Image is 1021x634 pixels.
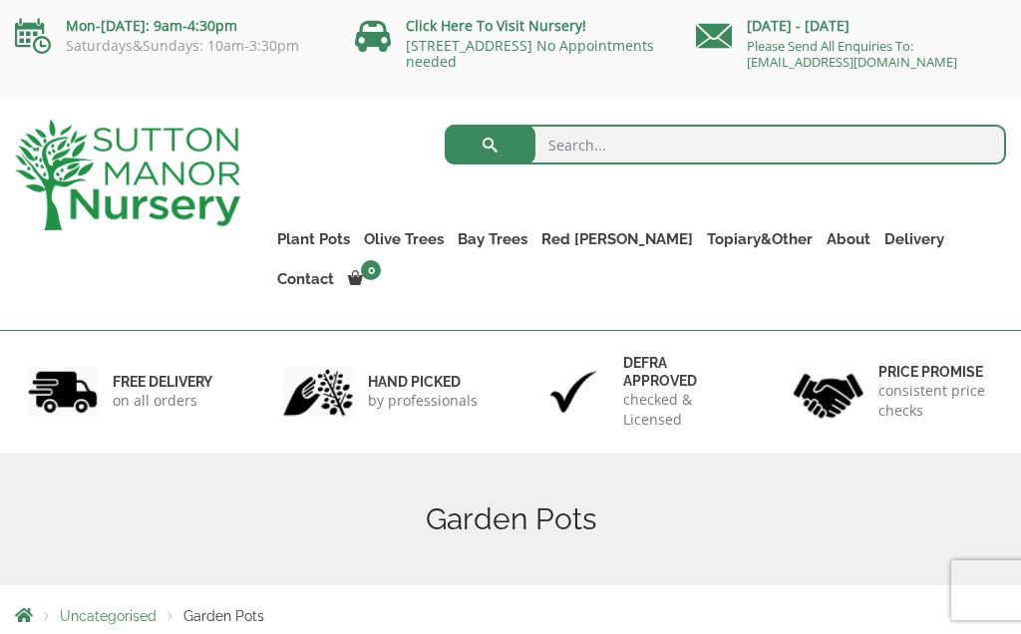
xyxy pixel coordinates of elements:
img: logo [15,120,240,230]
a: Contact [270,265,341,293]
p: Saturdays&Sundays: 10am-3:30pm [15,38,325,54]
input: Search... [445,125,1006,164]
a: Topiary&Other [700,225,820,253]
a: Uncategorised [60,608,157,624]
a: Click Here To Visit Nursery! [406,16,586,35]
h6: hand picked [368,373,478,391]
img: 4.jpg [794,361,863,422]
span: 0 [361,260,381,280]
img: 1.jpg [28,367,98,418]
a: Red [PERSON_NAME] [534,225,700,253]
p: Mon-[DATE]: 9am-4:30pm [15,14,325,38]
span: Garden Pots [183,608,264,624]
a: About [820,225,877,253]
a: [STREET_ADDRESS] No Appointments needed [406,36,654,71]
img: 3.jpg [538,367,608,418]
p: on all orders [113,391,212,411]
p: [DATE] - [DATE] [696,14,1006,38]
h6: Price promise [878,363,993,381]
p: consistent price checks [878,381,993,421]
a: 0 [341,265,387,293]
h6: FREE DELIVERY [113,373,212,391]
nav: Breadcrumbs [15,607,1006,623]
a: Olive Trees [357,225,451,253]
p: by professionals [368,391,478,411]
h6: Defra approved [623,354,738,390]
img: 2.jpg [283,367,353,418]
a: Please Send All Enquiries To: [EMAIL_ADDRESS][DOMAIN_NAME] [747,37,957,71]
a: Delivery [877,225,951,253]
a: Bay Trees [451,225,534,253]
p: checked & Licensed [623,390,738,430]
h1: Garden Pots [15,501,1006,537]
a: Plant Pots [270,225,357,253]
